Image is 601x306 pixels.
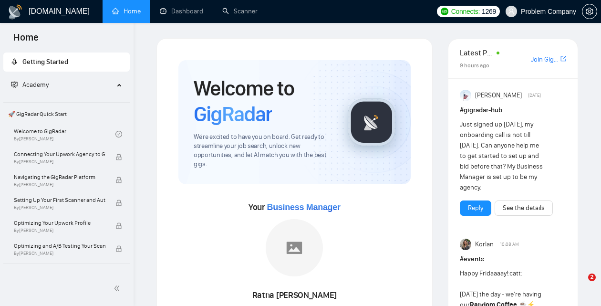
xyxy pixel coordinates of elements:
[503,203,545,213] a: See the details
[194,133,332,169] span: We're excited to have you on board. Get ready to streamline your job search, unlock new opportuni...
[560,54,566,63] a: export
[588,274,596,281] span: 2
[500,240,519,249] span: 10:08 AM
[11,58,18,65] span: rocket
[266,219,323,276] img: placeholder.png
[460,47,494,59] span: Latest Posts from the GigRadar Community
[569,274,591,296] iframe: Intercom live chat
[14,124,115,145] a: Welcome to GigRadarBy[PERSON_NAME]
[14,195,105,205] span: Setting Up Your First Scanner and Auto-Bidder
[14,159,105,165] span: By [PERSON_NAME]
[14,228,105,233] span: By [PERSON_NAME]
[475,90,522,101] span: [PERSON_NAME]
[4,105,129,124] span: 🚀 GigRadar Quick Start
[441,8,448,15] img: upwork-logo.png
[22,58,68,66] span: Getting Started
[249,202,341,212] span: Your
[115,154,122,160] span: lock
[112,7,141,15] a: homeHome
[460,62,489,69] span: 9 hours ago
[115,177,122,183] span: lock
[194,101,272,127] span: GigRadar
[4,265,129,285] span: 👑 Agency Success with GigRadar
[528,91,541,100] span: [DATE]
[115,131,122,137] span: check-circle
[115,245,122,252] span: lock
[531,54,559,65] a: Join GigRadar Slack Community
[114,284,123,293] span: double-left
[460,254,566,264] h1: # events
[22,81,49,89] span: Academy
[224,287,365,304] div: Ratna [PERSON_NAME]
[267,202,340,212] span: Business Manager
[14,149,105,159] span: Connecting Your Upwork Agency to GigRadar
[6,31,46,51] span: Home
[468,203,483,213] a: Reply
[475,239,494,250] span: Korlan
[3,53,130,72] li: Getting Started
[8,4,23,20] img: logo
[482,6,496,17] span: 1269
[495,200,553,216] button: See the details
[222,7,258,15] a: searchScanner
[11,81,49,89] span: Academy
[348,98,395,146] img: gigradar-logo.png
[115,200,122,206] span: lock
[460,239,471,250] img: Korlan
[582,8,597,15] a: setting
[14,182,105,188] span: By [PERSON_NAME]
[560,55,566,63] span: export
[460,119,545,193] div: Just signed up [DATE], my onboarding call is not till [DATE]. Can anyone help me to get started t...
[11,81,18,88] span: fund-projection-screen
[582,4,597,19] button: setting
[115,222,122,229] span: lock
[14,251,105,256] span: By [PERSON_NAME]
[14,172,105,182] span: Navigating the GigRadar Platform
[14,241,105,251] span: Optimizing and A/B Testing Your Scanner for Better Results
[508,8,515,15] span: user
[451,6,480,17] span: Connects:
[460,200,491,216] button: Reply
[194,75,332,127] h1: Welcome to
[460,90,471,101] img: Anisuzzaman Khan
[460,105,566,116] h1: # gigradar-hub
[14,205,105,211] span: By [PERSON_NAME]
[14,218,105,228] span: Optimizing Your Upwork Profile
[160,7,203,15] a: dashboardDashboard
